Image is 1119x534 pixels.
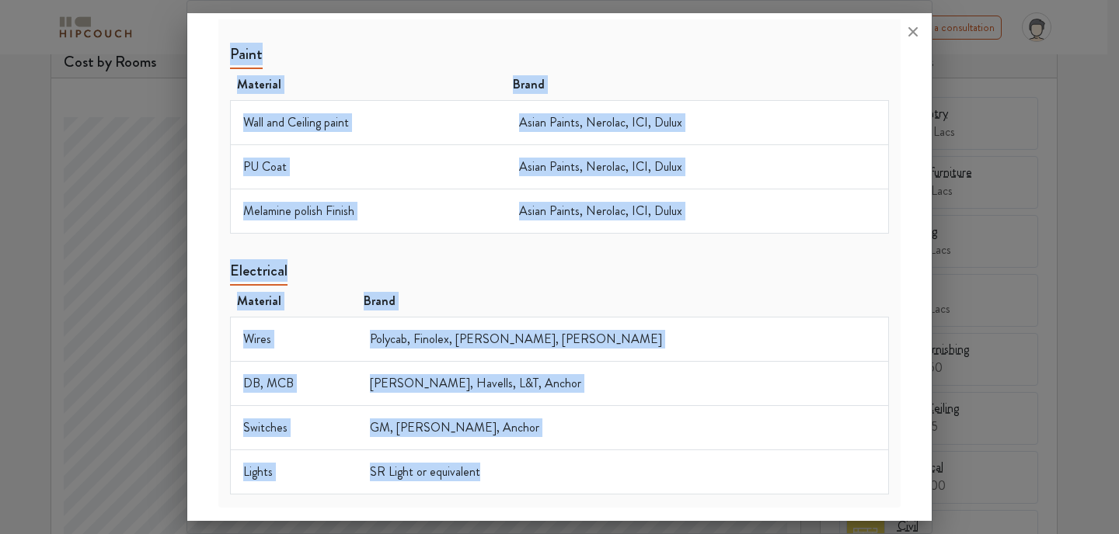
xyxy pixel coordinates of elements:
th: Brand [507,69,888,101]
td: Switches [231,405,357,449]
th: Brand [357,286,889,317]
td: Polycab, Finolex, [PERSON_NAME], [PERSON_NAME] [357,317,889,361]
td: Asian Paints, Nerolac, ICI, Dulux [507,100,888,144]
td: Wall and Ceiling paint [231,100,507,144]
td: GM, [PERSON_NAME], Anchor [357,405,889,449]
td: DB, MCB [231,361,357,405]
th: Material [231,286,357,317]
td: Asian Paints, Nerolac, ICI, Dulux [507,144,888,189]
td: Wires [231,317,357,361]
td: SR Light or equivalent [357,449,889,494]
td: Asian Paints, Nerolac, ICI, Dulux [507,189,888,233]
td: Melamine polish Finish [231,189,507,233]
th: Material [231,69,507,101]
td: PU Coat [231,144,507,189]
td: Lights [231,449,357,494]
h5: Paint [230,45,263,69]
td: [PERSON_NAME], Havells, L&T, Anchor [357,361,889,405]
h5: Electrical [230,262,288,286]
